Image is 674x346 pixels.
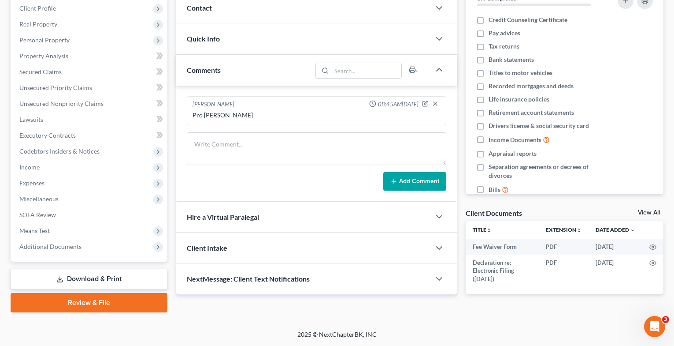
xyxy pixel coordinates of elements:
[489,185,500,194] span: Bills
[12,128,167,143] a: Executory Contracts
[576,228,581,233] i: unfold_more
[19,36,70,44] span: Personal Property
[489,55,534,64] span: Bank statements
[19,163,40,171] span: Income
[11,293,167,312] a: Review & File
[473,226,492,233] a: Titleunfold_more
[187,213,259,221] span: Hire a Virtual Paralegal
[86,330,588,346] div: 2025 © NextChapterBK, INC
[331,63,401,78] input: Search...
[489,68,552,77] span: Titles to motor vehicles
[489,95,549,104] span: Life insurance policies
[638,210,660,216] a: View All
[19,147,100,155] span: Codebtors Insiders & Notices
[19,68,62,75] span: Secured Claims
[489,149,537,158] span: Appraisal reports
[466,255,539,287] td: Declaration re: Electronic Filing ([DATE])
[489,15,567,24] span: Credit Counseling Certificate
[193,100,234,109] div: [PERSON_NAME]
[489,29,520,38] span: Pay advices
[12,64,167,80] a: Secured Claims
[489,42,519,51] span: Tax returns
[12,207,167,223] a: SOFA Review
[19,100,104,107] span: Unsecured Nonpriority Claims
[19,179,44,187] span: Expenses
[12,80,167,96] a: Unsecured Priority Claims
[539,255,589,287] td: PDF
[19,116,43,123] span: Lawsuits
[466,208,522,218] div: Client Documents
[644,316,665,337] iframe: Intercom live chat
[489,82,574,90] span: Recorded mortgages and deeds
[187,34,220,43] span: Quick Info
[489,108,574,117] span: Retirement account statements
[19,227,50,234] span: Means Test
[19,211,56,218] span: SOFA Review
[187,244,227,252] span: Client Intake
[19,243,81,250] span: Additional Documents
[12,48,167,64] a: Property Analysis
[187,66,221,74] span: Comments
[187,275,310,283] span: NextMessage: Client Text Notifications
[589,239,642,255] td: [DATE]
[19,52,68,60] span: Property Analysis
[662,316,669,323] span: 3
[19,84,92,91] span: Unsecured Priority Claims
[539,239,589,255] td: PDF
[11,269,167,290] a: Download & Print
[378,100,418,109] span: 08:45AM[DATE]
[489,162,607,180] span: Separation agreements or decrees of divorces
[489,135,541,144] span: Income Documents
[19,20,57,28] span: Real Property
[187,4,212,12] span: Contact
[546,226,581,233] a: Extensionunfold_more
[596,226,635,233] a: Date Added expand_more
[489,121,589,130] span: Drivers license & social security card
[12,112,167,128] a: Lawsuits
[12,96,167,112] a: Unsecured Nonpriority Claims
[193,111,441,120] div: Pro [PERSON_NAME]
[486,228,492,233] i: unfold_more
[19,4,56,12] span: Client Profile
[630,228,635,233] i: expand_more
[19,195,59,203] span: Miscellaneous
[466,239,539,255] td: Fee Waiver Form
[383,172,446,191] button: Add Comment
[589,255,642,287] td: [DATE]
[19,132,76,139] span: Executory Contracts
